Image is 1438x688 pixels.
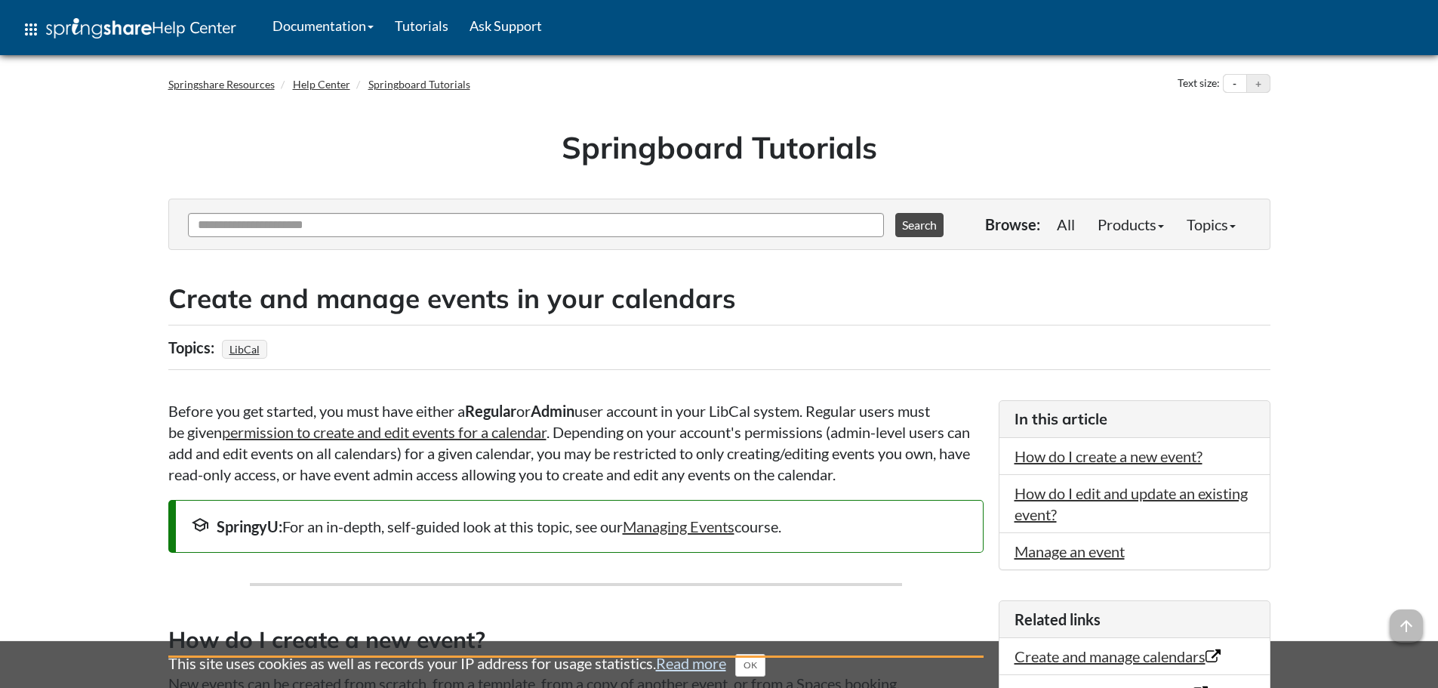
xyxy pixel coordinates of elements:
a: permission to create and edit events for a calendar [222,423,547,441]
strong: SpringyU: [217,517,282,535]
a: Springshare Resources [168,78,275,91]
a: arrow_upward [1390,611,1423,629]
span: apps [22,20,40,39]
h3: How do I create a new event? [168,624,984,658]
span: school [191,516,209,534]
a: Tutorials [384,7,459,45]
h3: In this article [1015,409,1255,430]
a: How do I edit and update an existing event? [1015,484,1248,523]
div: This site uses cookies as well as records your IP address for usage statistics. [153,653,1286,677]
p: Before you get started, you must have either a or user account in your LibCal system. Regular use... [168,400,984,485]
a: Help Center [293,78,350,91]
a: All [1045,209,1086,239]
h2: Create and manage events in your calendars [168,280,1270,317]
a: Managing Events [623,517,734,535]
a: Create and manage calendars [1015,647,1221,665]
button: Decrease text size [1224,75,1246,93]
img: Springshare [46,18,152,39]
a: Manage an event [1015,542,1125,560]
span: Help Center [152,17,236,37]
h1: Springboard Tutorials [180,126,1259,168]
strong: Regular [465,402,516,420]
span: Related links [1015,610,1101,628]
div: For an in-depth, self-guided look at this topic, see our course. [191,516,968,537]
button: Search [895,213,944,237]
span: arrow_upward [1390,609,1423,643]
button: Increase text size [1247,75,1270,93]
a: Products [1086,209,1175,239]
a: Ask Support [459,7,553,45]
strong: Admin [531,402,574,420]
div: Topics: [168,333,218,362]
p: Browse: [985,214,1040,235]
a: apps Help Center [11,7,247,52]
a: Documentation [262,7,384,45]
a: Topics [1175,209,1247,239]
a: How do I create a new event? [1015,447,1202,465]
a: Springboard Tutorials [368,78,470,91]
div: Text size: [1175,74,1223,94]
a: LibCal [227,338,262,360]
